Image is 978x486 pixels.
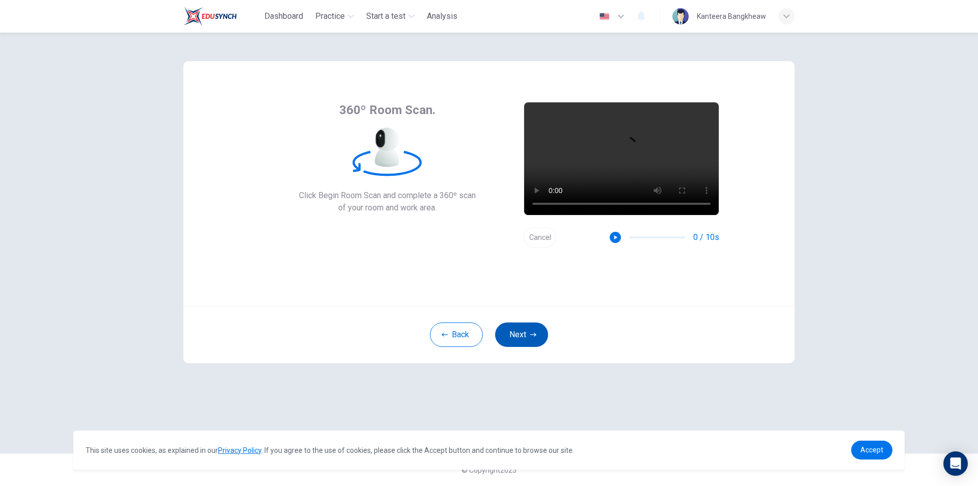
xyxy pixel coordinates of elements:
[183,6,237,26] img: Train Test logo
[86,446,574,454] span: This site uses cookies, as explained in our . If you agree to the use of cookies, please click th...
[299,202,476,214] span: of your room and work area.
[427,10,457,22] span: Analysis
[366,10,405,22] span: Start a test
[362,7,419,25] button: Start a test
[672,8,689,24] img: Profile picture
[697,10,766,22] div: Kanteera Bangkheaw
[860,446,883,454] span: Accept
[73,430,905,470] div: cookieconsent
[315,10,345,22] span: Practice
[299,190,476,202] span: Click Begin Room Scan and complete a 360º scan
[183,6,260,26] a: Train Test logo
[311,7,358,25] button: Practice
[524,228,556,248] button: Cancel
[260,7,307,25] button: Dashboard
[495,322,548,347] button: Next
[430,322,483,347] button: Back
[264,10,303,22] span: Dashboard
[598,13,611,20] img: en
[218,446,261,454] a: Privacy Policy
[851,441,892,460] a: dismiss cookie message
[693,231,719,244] span: 0 / 10s
[461,466,517,474] span: © Copyright 2025
[423,7,461,25] button: Analysis
[339,102,436,118] span: 360º Room Scan.
[943,451,968,476] div: Open Intercom Messenger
